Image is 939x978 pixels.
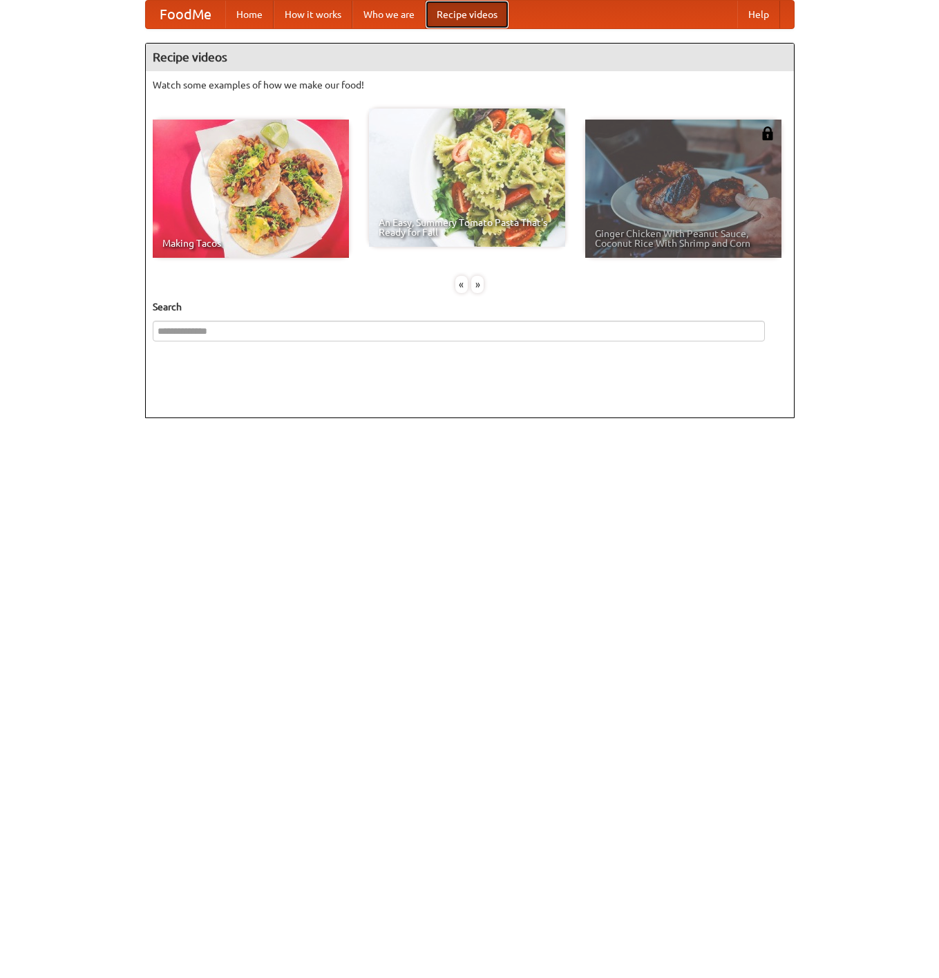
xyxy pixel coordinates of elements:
a: Help [737,1,780,28]
a: An Easy, Summery Tomato Pasta That's Ready for Fall [369,109,565,247]
span: Making Tacos [162,238,339,248]
h4: Recipe videos [146,44,794,71]
div: » [471,276,484,293]
div: « [455,276,468,293]
a: Making Tacos [153,120,349,258]
img: 483408.png [761,126,775,140]
a: Recipe videos [426,1,509,28]
p: Watch some examples of how we make our food! [153,78,787,92]
a: Who we are [352,1,426,28]
a: How it works [274,1,352,28]
h5: Search [153,300,787,314]
a: Home [225,1,274,28]
a: FoodMe [146,1,225,28]
span: An Easy, Summery Tomato Pasta That's Ready for Fall [379,218,556,237]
